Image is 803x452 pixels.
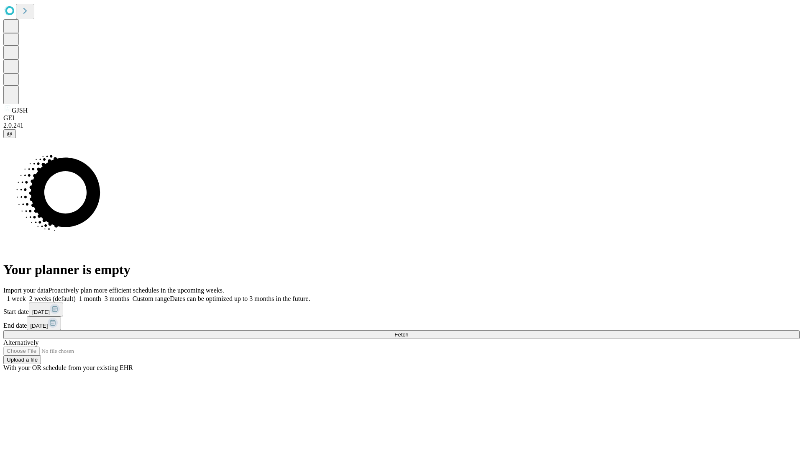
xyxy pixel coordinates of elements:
span: [DATE] [30,323,48,329]
span: Import your data [3,287,49,294]
button: [DATE] [29,303,63,316]
span: Dates can be optimized up to 3 months in the future. [170,295,310,302]
span: 2 weeks (default) [29,295,76,302]
button: @ [3,129,16,138]
h1: Your planner is empty [3,262,800,277]
span: Fetch [394,331,408,338]
span: @ [7,131,13,137]
span: With your OR schedule from your existing EHR [3,364,133,371]
button: Upload a file [3,355,41,364]
span: 1 week [7,295,26,302]
span: Alternatively [3,339,38,346]
span: Proactively plan more efficient schedules in the upcoming weeks. [49,287,224,294]
div: GEI [3,114,800,122]
button: [DATE] [27,316,61,330]
span: [DATE] [32,309,50,315]
span: 3 months [105,295,129,302]
span: GJSH [12,107,28,114]
button: Fetch [3,330,800,339]
span: 1 month [79,295,101,302]
div: 2.0.241 [3,122,800,129]
div: Start date [3,303,800,316]
span: Custom range [133,295,170,302]
div: End date [3,316,800,330]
